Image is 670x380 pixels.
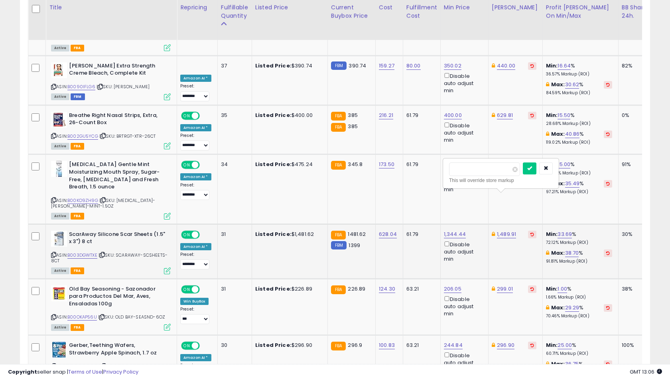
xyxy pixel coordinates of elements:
div: $475.24 [255,161,321,168]
small: FBM [331,61,347,70]
a: 159.27 [379,62,394,70]
b: Min: [546,285,558,293]
div: % [546,180,612,195]
a: 15.50 [558,111,570,119]
div: % [546,231,612,245]
p: 91.81% Markup (ROI) [546,259,612,264]
a: 16.64 [558,62,571,70]
div: 63.21 [406,342,434,349]
span: OFF [199,286,211,293]
a: 38.70 [565,249,579,257]
div: Preset: [180,252,211,270]
span: 385 [348,123,357,130]
b: ScarAway Silicone Scar Sheets (1.5" x 3") 8 ct [69,231,166,247]
span: 226.89 [348,285,365,293]
div: Win BuyBox [180,298,209,305]
div: Cost [379,3,400,12]
p: 29.06% Markup (ROI) [546,170,612,176]
div: seller snap | | [8,368,138,376]
a: 244.84 [444,341,463,349]
span: ON [182,286,192,293]
a: 400.00 [444,111,462,119]
div: ASIN: [51,231,171,273]
div: 61.79 [406,161,434,168]
span: FBA [71,324,84,331]
span: FBA [71,267,84,274]
span: All listings currently available for purchase on Amazon [51,45,69,51]
span: | SKU: SCARAWAY-SCSHEETS-8CT [51,252,167,264]
div: 37 [221,62,246,69]
b: Listed Price: [255,111,292,119]
span: All listings currently available for purchase on Amazon [51,324,69,331]
div: % [546,161,612,176]
a: B003DGWTXE [67,252,97,259]
p: 60.71% Markup (ROI) [546,351,612,356]
a: 440.00 [497,62,515,70]
div: 61.79 [406,231,434,238]
span: 2025-08-11 13:06 GMT [630,368,662,376]
span: FBM [71,93,85,100]
span: OFF [199,112,211,119]
b: Max: [551,130,565,138]
a: 296.90 [497,341,514,349]
div: 31 [221,285,246,293]
div: Disable auto adjust min [444,351,482,374]
a: 1,344.44 [444,230,466,238]
b: Max: [551,304,565,311]
span: ON [182,112,192,119]
div: Repricing [180,3,214,12]
div: ASIN: [51,285,171,330]
a: B00KO9ZH9G [67,197,98,204]
small: FBA [331,231,346,239]
small: FBM [331,241,347,249]
div: Disable auto adjust min [444,240,482,263]
span: All listings currently available for purchase on Amazon [51,213,69,220]
div: % [546,342,612,356]
img: 51NeukNEQSL._SL40_.jpg [51,112,67,128]
b: Max: [551,249,565,257]
div: Preset: [180,307,211,325]
div: 100% [622,342,648,349]
a: 35.49 [565,180,580,188]
b: Gerber,Teething Wafers, Strawberry Apple Spinach, 1.7 oz [69,342,166,358]
a: B00OKAP56U [67,314,97,321]
div: % [546,81,612,96]
a: 173.50 [379,160,394,168]
a: 629.81 [497,111,513,119]
b: Min: [546,111,558,119]
b: Max: [551,81,565,88]
span: FBA [71,45,84,51]
b: Listed Price: [255,160,292,168]
span: OFF [199,231,211,238]
div: $1,481.62 [255,231,321,238]
span: 1399 [349,241,360,249]
a: Terms of Use [68,368,102,376]
p: 72.12% Markup (ROI) [546,240,612,245]
div: % [546,131,612,145]
b: [MEDICAL_DATA] Gentle Mint Moisturizing Mouth Spray, Sugar-Free, [MEDICAL_DATA] and Fresh Breath,... [69,161,166,192]
span: OFF [199,162,211,168]
span: ON [182,231,192,238]
b: Listed Price: [255,230,292,238]
b: Listed Price: [255,285,292,293]
a: 124.30 [379,285,395,293]
span: FBA [71,213,84,220]
a: 216.21 [379,111,393,119]
div: 30% [622,231,648,238]
b: Min: [546,62,558,69]
div: Title [49,3,173,12]
a: B002GU5YCG [67,133,98,140]
div: % [546,62,612,77]
div: Listed Price [255,3,324,12]
b: Breathe Right Nasal Strips, Extra, 26-Count Box [69,112,166,129]
div: 31 [221,231,246,238]
a: 80.00 [406,62,421,70]
div: % [546,112,612,127]
span: OFF [199,342,211,349]
a: 628.04 [379,230,397,238]
div: Preset: [180,83,211,101]
div: ASIN: [51,112,171,149]
div: $390.74 [255,62,321,69]
div: This will override store markup [449,176,553,184]
div: $400.00 [255,112,321,119]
